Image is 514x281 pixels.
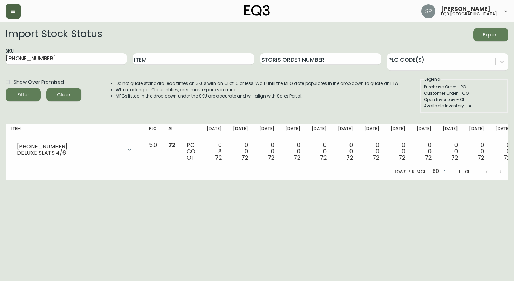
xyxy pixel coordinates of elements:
div: [PHONE_NUMBER] [17,143,122,150]
span: 72 [373,154,379,162]
h5: eq3 [GEOGRAPHIC_DATA] [441,12,497,16]
div: Open Inventory - OI [424,96,504,103]
li: Do not quote standard lead times on SKUs with an OI of 10 or less. Wait until the MFG date popula... [116,80,399,87]
div: 50 [430,166,447,178]
span: 72 [168,141,175,149]
span: 72 [320,154,327,162]
div: 0 0 [285,142,300,161]
div: 0 0 [390,142,406,161]
div: 0 0 [338,142,353,161]
span: 72 [503,154,510,162]
span: Show Over Promised [14,79,64,86]
th: Item [6,124,143,139]
span: 72 [241,154,248,162]
div: 0 0 [312,142,327,161]
span: Clear [52,91,76,99]
div: 0 0 [364,142,379,161]
div: 0 0 [233,142,248,161]
span: 72 [478,154,484,162]
span: 72 [215,154,222,162]
th: [DATE] [411,124,437,139]
button: Clear [46,88,81,101]
p: 1-1 of 1 [459,169,473,175]
span: [PERSON_NAME] [441,6,490,12]
th: [DATE] [385,124,411,139]
button: Export [473,28,508,41]
img: logo [244,5,270,16]
div: 0 0 [416,142,432,161]
th: AI [163,124,181,139]
span: Export [479,31,503,39]
span: 72 [294,154,300,162]
span: 72 [399,154,405,162]
th: [DATE] [227,124,254,139]
div: [PHONE_NUMBER]DELUXE SLATS 4/6 [11,142,138,158]
th: [DATE] [437,124,463,139]
th: [DATE] [254,124,280,139]
span: OI [187,154,193,162]
div: Purchase Order - PO [424,84,504,90]
span: 72 [451,154,458,162]
th: [DATE] [280,124,306,139]
div: 0 0 [259,142,274,161]
h2: Import Stock Status [6,28,102,41]
th: PLC [143,124,163,139]
span: 72 [346,154,353,162]
th: [DATE] [359,124,385,139]
th: [DATE] [201,124,227,139]
div: Available Inventory - AI [424,103,504,109]
div: DELUXE SLATS 4/6 [17,150,122,156]
span: 72 [268,154,274,162]
div: 0 0 [469,142,484,161]
legend: Legend [424,76,441,82]
span: 72 [425,154,432,162]
td: 5.0 [143,139,163,164]
div: PO CO [187,142,195,161]
th: [DATE] [463,124,490,139]
div: Customer Order - CO [424,90,504,96]
li: MFGs listed in the drop down under the SKU are accurate and will align with Sales Portal. [116,93,399,99]
th: [DATE] [332,124,359,139]
li: When looking at OI quantities, keep masterpacks in mind. [116,87,399,93]
button: Filter [6,88,41,101]
th: [DATE] [306,124,332,139]
img: 25c0ecf8c5ed261b7fd55956ee48612f [421,4,435,18]
div: 0 0 [495,142,510,161]
div: 0 8 [207,142,222,161]
div: Filter [17,91,29,99]
p: Rows per page: [394,169,427,175]
div: 0 0 [443,142,458,161]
